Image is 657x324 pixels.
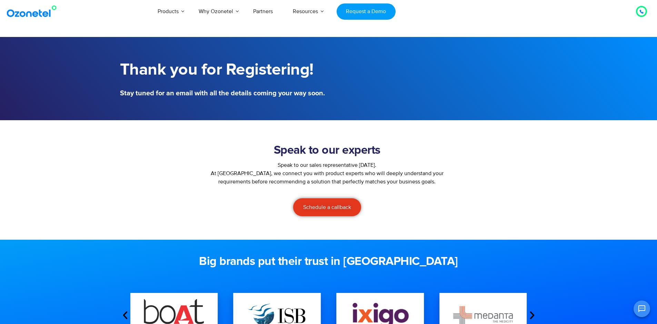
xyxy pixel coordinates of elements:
h2: Speak to our experts [205,144,450,158]
h1: Thank you for Registering! [120,60,325,79]
button: Open chat [634,301,650,317]
a: Schedule a callback [293,198,361,216]
h2: Big brands put their trust in [GEOGRAPHIC_DATA] [120,255,537,269]
a: Request a Demo [337,3,396,20]
p: At [GEOGRAPHIC_DATA], we connect you with product experts who will deeply understand your require... [205,169,450,186]
h5: Stay tuned for an email with all the details coming your way soon. [120,90,325,97]
span: Schedule a callback [303,204,351,210]
div: Speak to our sales representative [DATE]. [205,161,450,169]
